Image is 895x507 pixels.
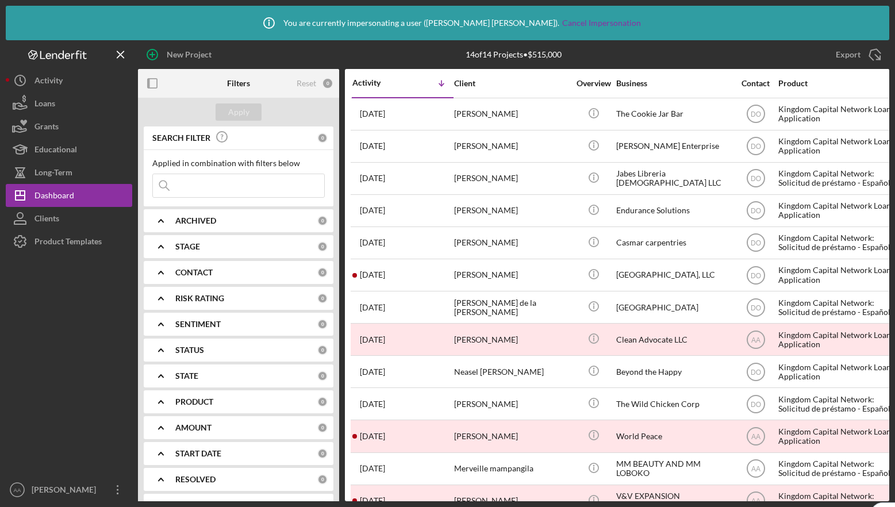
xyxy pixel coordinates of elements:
div: Product Templates [34,230,102,256]
text: DO [751,143,761,151]
div: [PERSON_NAME] de la [PERSON_NAME] [454,292,569,322]
text: DO [751,304,761,312]
div: New Project [167,43,212,66]
div: Product [778,79,893,88]
time: 2025-07-02 17:37 [360,141,385,151]
button: Long-Term [6,161,132,184]
text: DO [751,271,761,279]
text: DO [751,239,761,247]
div: [GEOGRAPHIC_DATA], LLC [616,260,731,290]
b: RESOLVED [175,475,216,484]
button: Apply [216,103,262,121]
div: 0 [317,397,328,407]
text: AA [751,497,760,505]
div: [PERSON_NAME] Enterprise [616,131,731,162]
div: Clean Advocate LLC [616,324,731,355]
div: Activity [352,78,403,87]
div: Kingdom Capital Network Loan Application [778,131,893,162]
div: The Cookie Jar Bar [616,99,731,129]
text: AA [751,433,760,441]
time: 2025-06-19 15:38 [360,335,385,344]
b: RISK RATING [175,294,224,303]
div: Jabes Libreria [DEMOGRAPHIC_DATA] LLC [616,163,731,194]
text: DO [751,400,761,408]
div: Endurance Solutions [616,195,731,226]
div: Kingdom Capital Network Loan Application [778,260,893,290]
div: World Peace [616,421,731,451]
div: 0 [317,216,328,226]
div: Reset [297,79,316,88]
div: Casmar carpentries [616,228,731,258]
button: Clients [6,207,132,230]
text: AA [751,336,760,344]
b: CONTACT [175,268,213,277]
div: Overview [572,79,615,88]
div: Kingdom Capital Network: Solicitud de préstamo - Español [778,454,893,484]
button: Loans [6,92,132,115]
div: Clients [34,207,59,233]
div: You are currently impersonating a user ( [PERSON_NAME] [PERSON_NAME] ). [255,9,641,37]
div: Kingdom Capital Network: Solicitud de préstamo - Español [778,292,893,322]
time: 2025-06-25 20:25 [360,238,385,247]
div: Neasel [PERSON_NAME] [454,356,569,387]
b: PRODUCT [175,397,213,406]
button: Product Templates [6,230,132,253]
div: 0 [317,345,328,355]
div: [GEOGRAPHIC_DATA] [616,292,731,322]
div: Applied in combination with filters below [152,159,325,168]
button: Educational [6,138,132,161]
div: Kingdom Capital Network: Solicitud de préstamo - Español [778,163,893,194]
div: [PERSON_NAME] [454,163,569,194]
div: Contact [734,79,777,88]
div: Kingdom Capital Network Loan Application [778,99,893,129]
div: Long-Term [34,161,72,187]
div: Educational [34,138,77,164]
div: [PERSON_NAME] [454,195,569,226]
div: MM BEAUTY AND MM LOBOKO [616,454,731,484]
text: DO [751,175,761,183]
b: STATE [175,371,198,381]
div: Dashboard [34,184,74,210]
text: DO [751,368,761,376]
div: [PERSON_NAME] [454,99,569,129]
text: AA [14,487,21,493]
div: Kingdom Capital Network Loan Application [778,421,893,451]
div: Kingdom Capital Network Loan Application [778,356,893,387]
button: Grants [6,115,132,138]
text: DO [751,110,761,118]
div: [PERSON_NAME] [454,389,569,419]
button: Dashboard [6,184,132,207]
b: START DATE [175,449,221,458]
time: 2025-07-07 15:24 [360,109,385,118]
div: Kingdom Capital Network Loan Application [778,195,893,226]
div: Grants [34,115,59,141]
time: 2025-06-25 18:51 [360,270,385,279]
div: 0 [317,422,328,433]
time: 2025-06-18 15:58 [360,367,385,377]
b: SENTIMENT [175,320,221,329]
div: [PERSON_NAME] [454,324,569,355]
div: Export [836,43,861,66]
div: The Wild Chicken Corp [616,389,731,419]
div: 0 [317,448,328,459]
b: ARCHIVED [175,216,216,225]
div: 0 [317,133,328,143]
button: Export [824,43,889,66]
div: 0 [317,267,328,278]
div: [PERSON_NAME] [29,478,103,504]
text: AA [751,465,760,473]
div: 0 [317,293,328,304]
button: New Project [138,43,223,66]
div: 0 [317,474,328,485]
button: Activity [6,69,132,92]
a: Cancel Impersonation [562,18,641,28]
b: STATUS [175,345,204,355]
b: AMOUNT [175,423,212,432]
time: 2025-06-10 18:32 [360,432,385,441]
